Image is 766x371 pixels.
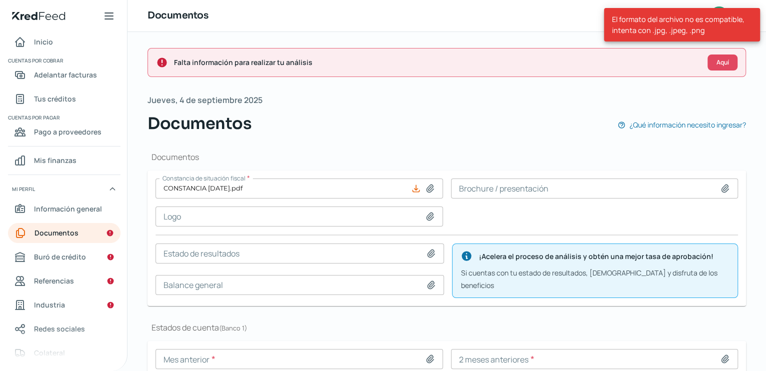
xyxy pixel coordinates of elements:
span: ( Banco 1 ) [219,323,247,332]
span: Jueves, 4 de septiembre 2025 [147,93,262,107]
h1: Estados de cuenta [147,322,746,333]
a: Redes sociales [8,319,120,339]
span: Referencias [34,274,74,287]
span: Cuentas por cobrar [8,56,119,65]
span: Cuentas por pagar [8,113,119,122]
span: Información general [34,202,102,215]
span: Colateral [34,346,65,359]
a: Pago a proveedores [8,122,120,142]
span: Documentos [34,226,78,239]
span: Mis finanzas [34,154,76,166]
span: Documentos [147,111,251,135]
a: Mis finanzas [8,150,120,170]
span: Tus créditos [34,92,76,105]
span: Buró de crédito [34,250,86,263]
span: Constancia de situación fiscal [162,174,245,182]
span: ¡Acelera el proceso de análisis y obtén una mejor tasa de aprobación! [478,250,729,262]
a: Referencias [8,271,120,291]
a: Colateral [8,343,120,363]
a: Tus créditos [8,89,120,109]
span: Redes sociales [34,322,85,335]
a: Industria [8,295,120,315]
h1: Documentos [147,8,208,23]
a: Documentos [8,223,120,243]
span: ¿Qué información necesito ingresar? [629,118,746,131]
div: El formato del archivo no es compatible, intenta con .jpg, .jpeg, .png [604,8,760,41]
a: Buró de crédito [8,247,120,267]
h1: Documentos [147,151,746,162]
span: Adelantar facturas [34,68,97,81]
a: Adelantar facturas [8,65,120,85]
span: Aquí [716,59,729,65]
span: Industria [34,298,65,311]
span: Si cuentas con tu estado de resultados, [DEMOGRAPHIC_DATA] y disfruta de los beneficios [460,268,717,290]
span: Falta información para realizar tu análisis [174,56,699,68]
span: Inicio [34,35,53,48]
a: Información general [8,199,120,219]
button: Aquí [707,54,737,70]
span: Pago a proveedores [34,125,101,138]
a: Inicio [8,32,120,52]
span: Mi perfil [12,184,35,193]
